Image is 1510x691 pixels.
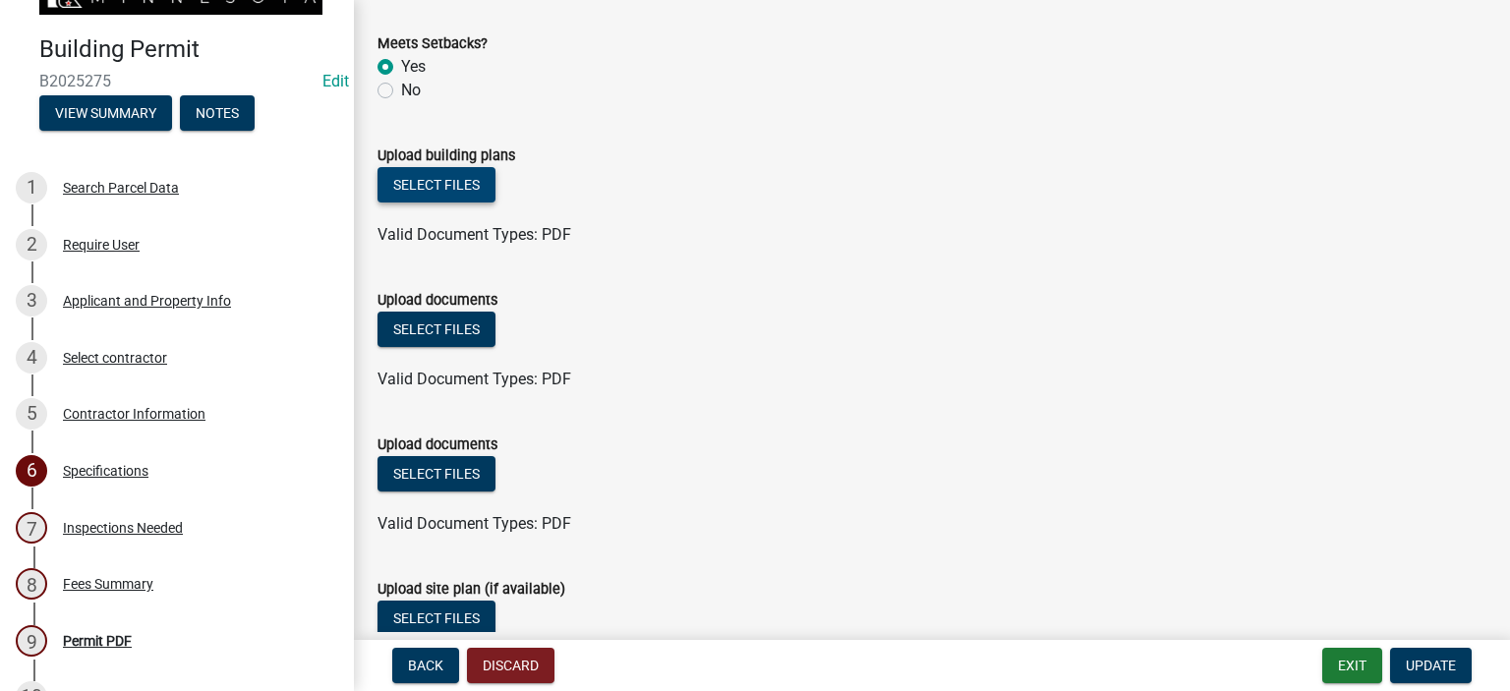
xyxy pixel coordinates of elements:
div: Select contractor [63,351,167,365]
div: Specifications [63,464,148,478]
wm-modal-confirm: Notes [180,106,255,122]
span: Valid Document Types: PDF [377,514,571,533]
button: Discard [467,648,554,683]
div: 2 [16,229,47,260]
label: Upload documents [377,438,497,452]
button: Notes [180,95,255,131]
div: 4 [16,342,47,374]
h4: Building Permit [39,35,338,64]
div: 3 [16,285,47,317]
label: Upload site plan (if available) [377,583,565,597]
span: B2025275 [39,72,315,90]
div: Permit PDF [63,634,132,648]
span: Valid Document Types: PDF [377,370,571,388]
div: Search Parcel Data [63,181,179,195]
div: Fees Summary [63,577,153,591]
button: Exit [1322,648,1382,683]
button: Select files [377,601,495,636]
div: 7 [16,512,47,544]
div: 6 [16,455,47,487]
div: 9 [16,625,47,657]
label: Upload building plans [377,149,515,163]
div: Inspections Needed [63,521,183,535]
button: Update [1390,648,1472,683]
span: Valid Document Types: PDF [377,225,571,244]
div: 5 [16,398,47,430]
span: Back [408,658,443,673]
div: Contractor Information [63,407,205,421]
button: View Summary [39,95,172,131]
div: 1 [16,172,47,203]
label: Meets Setbacks? [377,37,488,51]
label: Upload documents [377,294,497,308]
wm-modal-confirm: Edit Application Number [322,72,349,90]
span: Update [1406,658,1456,673]
label: No [401,79,421,102]
button: Select files [377,167,495,202]
button: Select files [377,312,495,347]
button: Back [392,648,459,683]
div: Applicant and Property Info [63,294,231,308]
a: Edit [322,72,349,90]
wm-modal-confirm: Summary [39,106,172,122]
div: 8 [16,568,47,600]
label: Yes [401,55,426,79]
div: Require User [63,238,140,252]
button: Select files [377,456,495,491]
